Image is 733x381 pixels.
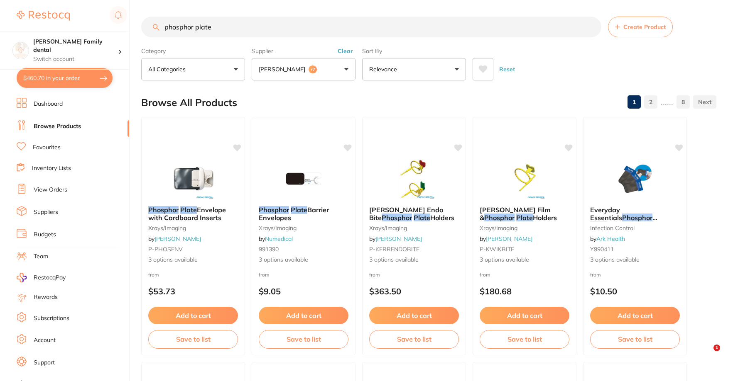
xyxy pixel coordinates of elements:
[480,307,569,324] button: Add to cart
[430,214,454,222] span: Holders
[590,225,680,231] small: infection control
[486,235,532,243] a: [PERSON_NAME]
[277,158,331,199] img: Phosphor Plate Barrier Envelopes
[480,286,569,296] p: $180.68
[148,286,238,296] p: $53.73
[259,225,348,231] small: xrays/imaging
[259,206,348,221] b: Phosphor Plate Barrier Envelopes
[154,235,201,243] a: [PERSON_NAME]
[533,214,557,222] span: Holders
[497,58,517,80] button: Reset
[259,245,279,253] span: 991390
[369,272,380,278] span: from
[369,245,419,253] span: P-KERRENDOBITE
[590,235,625,243] span: by
[259,256,348,264] span: 3 options available
[17,68,113,88] button: $460.70 in your order
[17,273,66,282] a: RestocqPay
[141,47,245,55] label: Category
[259,206,329,221] span: Barrier Envelopes
[17,11,70,21] img: Restocq Logo
[17,273,27,282] img: RestocqPay
[480,206,550,221] span: [PERSON_NAME] Film &
[362,58,466,80] button: Relevance
[259,235,293,243] span: by
[369,286,459,296] p: $363.50
[259,206,289,214] em: Phosphor
[335,47,355,55] button: Clear
[480,330,569,348] button: Save to list
[608,158,662,199] img: Everyday Essentials Phosphor Plate Barrier Sleeve
[34,252,48,261] a: Team
[590,206,622,221] span: Everyday Essentials
[590,206,680,221] b: Everyday Essentials Phosphor Plate Barrier Sleeve
[713,345,720,351] span: 1
[141,17,601,37] input: Search Products
[369,225,459,231] small: xrays/imaging
[33,55,118,63] p: Switch account
[259,286,348,296] p: $9.05
[148,206,179,214] em: Phosphor
[32,164,71,172] a: Inventory Lists
[596,235,625,243] a: Ark Health
[141,97,237,109] h2: Browse All Products
[259,307,348,324] button: Add to cart
[13,42,29,58] img: Westbrook Family dental
[148,235,201,243] span: by
[375,235,422,243] a: [PERSON_NAME]
[590,256,680,264] span: 3 options available
[148,256,238,264] span: 3 options available
[34,231,56,239] a: Budgets
[148,206,238,221] b: Phosphor Plate Envelope with Cardboard Inserts
[265,235,293,243] a: Numedical
[369,65,400,73] p: Relevance
[369,206,459,221] b: Kerr Endo Bite Phosphor Plate Holders
[480,256,569,264] span: 3 options available
[369,206,443,221] span: [PERSON_NAME] Endo Bite
[141,58,245,80] button: All Categories
[291,206,307,214] em: Plate
[33,143,61,152] a: Favourites
[607,221,651,229] span: Barrier Sleeve
[34,208,58,216] a: Suppliers
[148,225,238,231] small: xrays/imaging
[34,274,66,282] span: RestocqPay
[34,314,69,323] a: Subscriptions
[369,235,422,243] span: by
[362,47,466,55] label: Sort By
[180,206,197,214] em: Plate
[369,330,459,348] button: Save to list
[309,66,317,74] span: +7
[148,272,159,278] span: from
[382,214,412,222] em: Phosphor
[516,214,533,222] em: Plate
[590,286,680,296] p: $10.50
[252,58,355,80] button: [PERSON_NAME]+7
[590,221,607,229] em: Plate
[34,359,55,367] a: Support
[148,206,226,221] span: Envelope with Cardboard Inserts
[166,158,220,199] img: Phosphor Plate Envelope with Cardboard Inserts
[480,245,514,253] span: P-KWIKBITE
[414,214,430,222] em: Plate
[644,94,657,110] a: 2
[33,38,118,54] h4: Westbrook Family dental
[608,17,673,37] button: Create Product
[480,206,569,221] b: Hawe Film & Phosphor Plate Holders
[590,272,601,278] span: from
[259,272,270,278] span: from
[259,65,309,73] p: [PERSON_NAME]
[34,100,63,108] a: Dashboard
[480,225,569,231] small: xrays/imaging
[369,256,459,264] span: 3 options available
[252,47,355,55] label: Supplier
[34,293,58,301] a: Rewards
[590,307,680,324] button: Add to cart
[696,345,716,364] iframe: Intercom live chat
[590,330,680,348] button: Save to list
[17,6,70,25] a: Restocq Logo
[259,330,348,348] button: Save to list
[628,94,641,110] a: 1
[661,97,673,107] p: ......
[590,245,614,253] span: Y990411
